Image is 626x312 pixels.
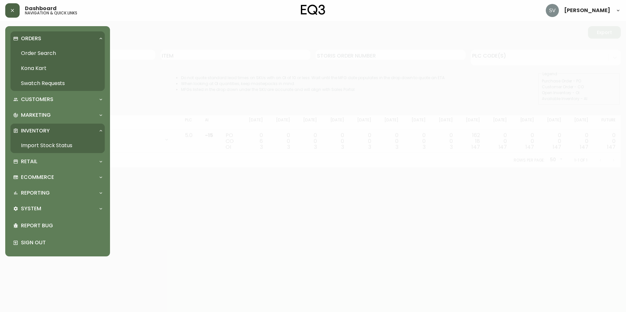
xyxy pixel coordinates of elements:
div: Marketing [10,108,105,122]
a: Kona Kart [10,61,105,76]
img: 0ef69294c49e88f033bcbeb13310b844 [546,4,559,17]
p: Orders [21,35,41,42]
p: Sign Out [21,239,102,246]
p: Inventory [21,127,50,134]
div: Sign Out [10,234,105,251]
p: Report Bug [21,222,102,229]
div: System [10,201,105,216]
p: Retail [21,158,37,165]
img: logo [301,5,325,15]
h5: navigation & quick links [25,11,77,15]
p: Marketing [21,112,51,119]
p: Customers [21,96,53,103]
div: Inventory [10,124,105,138]
span: Dashboard [25,6,57,11]
a: Order Search [10,46,105,61]
p: Ecommerce [21,174,54,181]
div: Ecommerce [10,170,105,184]
a: Import Stock Status [10,138,105,153]
div: Orders [10,31,105,46]
div: Customers [10,92,105,107]
span: [PERSON_NAME] [564,8,610,13]
div: Reporting [10,186,105,200]
a: Swatch Requests [10,76,105,91]
p: System [21,205,41,212]
div: Report Bug [10,217,105,234]
div: Retail [10,154,105,169]
p: Reporting [21,189,50,197]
